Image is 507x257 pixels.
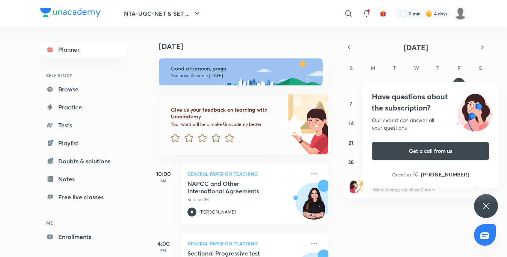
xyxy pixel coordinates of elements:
[457,81,460,88] abbr: September 5, 2025
[350,178,365,193] img: referral
[345,136,357,148] button: September 21, 2025
[454,7,467,20] img: pooja Patel
[436,81,439,88] abbr: September 4, 2025
[171,106,281,120] h6: Give us your feedback on learning with Unacademy
[40,154,127,169] a: Doubts & solutions
[148,169,178,178] h5: 10:00
[431,78,443,90] button: September 4, 2025
[479,81,482,88] abbr: September 6, 2025
[393,64,396,72] abbr: Tuesday
[388,78,400,90] button: September 2, 2025
[410,78,422,90] button: September 3, 2025
[187,196,305,203] p: Session 28
[348,158,354,166] abbr: September 28, 2025
[40,217,127,229] h6: ME
[350,64,353,72] abbr: Sunday
[457,64,460,72] abbr: Friday
[367,78,379,90] button: September 1, 2025
[187,180,281,195] h5: NAPCC and Other International Agreements
[345,156,357,168] button: September 28, 2025
[40,100,127,115] a: Practice
[171,73,316,79] p: You have 3 events [DATE]
[40,229,127,244] a: Enrollments
[372,142,489,160] button: Get a call from us
[392,171,411,178] p: Or call us
[119,6,206,21] button: NTA-UGC-NET & SET ...
[187,169,305,178] p: General Paper on Teaching
[421,170,469,178] h6: [PHONE_NUMBER]
[40,42,127,57] a: Planner
[380,10,386,17] img: avatar
[371,81,374,88] abbr: September 1, 2025
[171,121,281,127] p: Your word will help make Unacademy better
[414,64,419,72] abbr: Wednesday
[187,239,305,248] p: General Paper on Teaching
[453,78,465,90] button: September 5, 2025
[377,7,389,19] button: avatar
[349,120,354,127] abbr: September 14, 2025
[159,42,335,51] h4: [DATE]
[258,94,328,154] img: feedback_image
[413,170,469,178] a: [PHONE_NUMBER]
[393,81,395,88] abbr: September 2, 2025
[425,10,433,17] img: streak
[187,250,281,257] h5: Sectional Progressive test
[345,117,357,129] button: September 14, 2025
[148,248,178,253] p: PM
[40,136,127,151] a: Playlist
[40,8,101,19] a: Company Logo
[373,187,465,193] p: Win a laptop, vouchers & more
[372,117,489,131] div: Our expert can answer all your questions
[414,81,417,88] abbr: September 3, 2025
[40,172,127,187] a: Notes
[354,42,477,52] button: [DATE]
[404,42,428,52] span: [DATE]
[148,178,178,183] p: AM
[436,64,439,72] abbr: Thursday
[371,64,375,72] abbr: Monday
[345,97,357,109] button: September 7, 2025
[479,64,482,72] abbr: Saturday
[40,8,101,17] img: Company Logo
[171,65,316,72] h6: Good afternoon, pooja
[40,118,127,133] a: Tests
[372,91,489,114] h4: Have questions about the subscription?
[474,78,486,90] button: September 6, 2025
[350,100,352,107] abbr: September 7, 2025
[148,239,178,248] h5: 4:00
[199,209,236,215] p: [PERSON_NAME]
[451,91,498,131] img: ttu_illustration_new.svg
[296,187,332,223] img: Avatar
[349,139,353,146] abbr: September 21, 2025
[40,190,127,205] a: Free live classes
[40,69,127,82] h6: SELF STUDY
[159,58,323,85] img: afternoon
[40,82,127,97] a: Browse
